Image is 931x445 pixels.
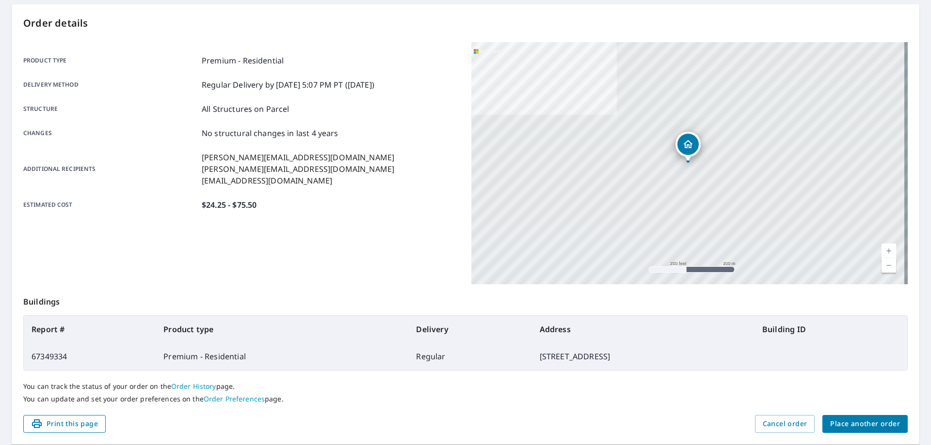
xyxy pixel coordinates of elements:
th: Building ID [754,316,907,343]
p: You can track the status of your order on the page. [23,382,908,391]
td: [STREET_ADDRESS] [532,343,754,370]
p: Additional recipients [23,152,198,186]
p: Product type [23,55,198,66]
p: Structure [23,103,198,115]
a: Current Level 17, Zoom In [882,244,896,258]
p: All Structures on Parcel [202,103,289,115]
th: Delivery [408,316,531,343]
a: Order History [171,382,216,391]
p: Regular Delivery by [DATE] 5:07 PM PT ([DATE]) [202,79,374,91]
p: $24.25 - $75.50 [202,199,257,211]
p: Order details [23,16,908,31]
th: Product type [156,316,408,343]
th: Address [532,316,754,343]
p: [PERSON_NAME][EMAIL_ADDRESS][DOMAIN_NAME] [202,152,394,163]
span: Cancel order [763,418,807,430]
p: Delivery method [23,79,198,91]
p: Premium - Residential [202,55,284,66]
button: Print this page [23,415,106,433]
td: Regular [408,343,531,370]
div: Dropped pin, building 1, Residential property, 400 Hollandale Cir Arlington, TX 76010 [675,132,701,162]
p: [PERSON_NAME][EMAIL_ADDRESS][DOMAIN_NAME] [202,163,394,175]
p: Estimated cost [23,199,198,211]
button: Cancel order [755,415,815,433]
td: 67349334 [24,343,156,370]
th: Report # [24,316,156,343]
a: Current Level 17, Zoom Out [882,258,896,273]
td: Premium - Residential [156,343,408,370]
p: Changes [23,127,198,139]
a: Order Preferences [204,394,265,403]
span: Place another order [830,418,900,430]
p: You can update and set your order preferences on the page. [23,395,908,403]
p: [EMAIL_ADDRESS][DOMAIN_NAME] [202,175,394,186]
p: No structural changes in last 4 years [202,127,338,139]
p: Buildings [23,284,908,315]
button: Place another order [822,415,908,433]
span: Print this page [31,418,98,430]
